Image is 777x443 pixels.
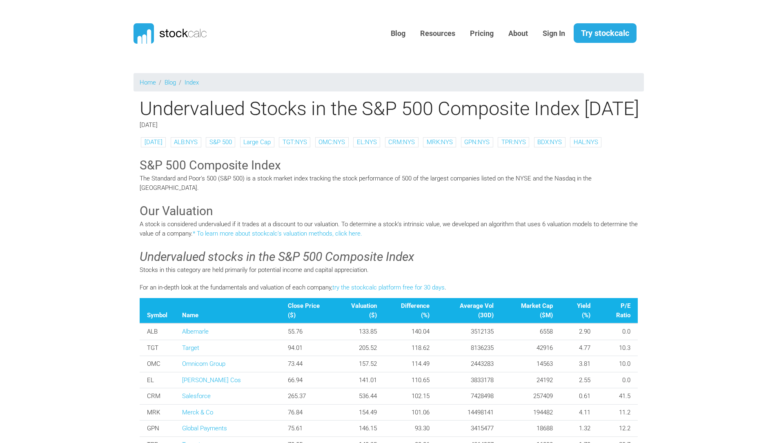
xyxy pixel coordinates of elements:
td: 2443283 [437,356,501,372]
td: 265.37 [281,388,335,405]
td: 93.30 [384,421,437,437]
th: P/E Ratio [598,298,637,323]
td: 42916 [501,340,560,356]
nav: breadcrumb [134,73,644,91]
td: 257409 [501,388,560,405]
th: Market Cap ($M) [501,298,560,323]
a: Blog [385,24,412,44]
td: 102.15 [384,388,437,405]
a: TPR:NYS [501,138,526,146]
td: ALB [140,323,175,340]
h3: Our Valuation [140,203,638,220]
a: Resources [414,24,461,44]
td: 18688 [501,421,560,437]
td: 194482 [501,404,560,421]
td: OMC [140,356,175,372]
td: GPN [140,421,175,437]
td: 3.81 [560,356,598,372]
td: 2.55 [560,372,598,388]
td: 10.0 [598,356,637,372]
td: 146.15 [335,421,384,437]
p: For an in-depth look at the fundamentals and valuation of each company, . [140,283,638,292]
td: 11.2 [598,404,637,421]
td: 118.62 [384,340,437,356]
td: 41.5 [598,388,637,405]
td: 76.84 [281,404,335,421]
a: GPN:NYS [464,138,490,146]
a: ALB:NYS [174,138,198,146]
p: The Standard and Poor's 500 (S&P 500) is a stock market index tracking the stock performance of 5... [140,174,638,192]
a: Omnicom Group [182,360,225,367]
th: Yield (%) [560,298,598,323]
a: Try stockcalc [574,23,637,43]
td: 4.77 [560,340,598,356]
a: OMC:NYS [318,138,345,146]
td: 12.2 [598,421,637,437]
a: [PERSON_NAME] Cos [182,376,241,384]
p: Stocks in this category are held primarily for potential income and capital appreciation. [140,265,638,275]
a: Salesforce [182,392,211,400]
a: try the stockcalc platform free for 30 days [332,284,445,291]
td: 4.11 [560,404,598,421]
a: Index [185,79,199,86]
a: Large Cap [243,138,271,146]
td: 8136235 [437,340,501,356]
th: Name [175,298,281,323]
td: 0.61 [560,388,598,405]
td: EL [140,372,175,388]
th: Close Price ($) [281,298,335,323]
a: CRM:NYS [388,138,415,146]
a: BDX:NYS [537,138,562,146]
p: A stock is considered undervalued if it trades at a discount to our valuation. To determine a sto... [140,220,638,238]
td: 536.44 [335,388,384,405]
h3: Undervalued stocks in the S&P 500 Composite Index [140,248,638,265]
td: 157.52 [335,356,384,372]
a: MRK:NYS [427,138,453,146]
h1: Undervalued Stocks in the S&P 500 Composite Index [DATE] [134,97,644,120]
a: To learn more about stockcalc’s valuation methods, click here. [197,230,362,237]
th: Difference (%) [384,298,437,323]
td: CRM [140,388,175,405]
td: 110.65 [384,372,437,388]
td: 0.0 [598,372,637,388]
td: 154.49 [335,404,384,421]
a: Home [140,79,156,86]
th: Valuation ($) [335,298,384,323]
td: 141.01 [335,372,384,388]
td: 24192 [501,372,560,388]
th: Symbol [140,298,175,323]
td: 55.76 [281,323,335,340]
a: TGT:NYS [283,138,307,146]
td: 75.61 [281,421,335,437]
td: 73.44 [281,356,335,372]
a: HAL:NYS [574,138,598,146]
td: 14563 [501,356,560,372]
a: Pricing [464,24,500,44]
td: 66.94 [281,372,335,388]
td: 2.90 [560,323,598,340]
td: 114.49 [384,356,437,372]
td: 140.04 [384,323,437,340]
td: 1.32 [560,421,598,437]
a: Sign In [537,24,571,44]
td: 10.3 [598,340,637,356]
td: MRK [140,404,175,421]
td: TGT [140,340,175,356]
a: About [502,24,534,44]
th: Average Vol (30D) [437,298,501,323]
td: 3512135 [437,323,501,340]
a: S&P 500 [209,138,232,146]
td: 205.52 [335,340,384,356]
span: [DATE] [140,121,158,129]
td: 14498141 [437,404,501,421]
a: Global Payments [182,425,227,432]
a: [DATE] [145,138,163,146]
a: Blog [165,79,176,86]
td: 94.01 [281,340,335,356]
td: 101.06 [384,404,437,421]
td: 7428498 [437,388,501,405]
td: 133.85 [335,323,384,340]
a: Target [182,344,199,352]
a: EL:NYS [357,138,377,146]
h3: S&P 500 Composite Index [140,157,638,174]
